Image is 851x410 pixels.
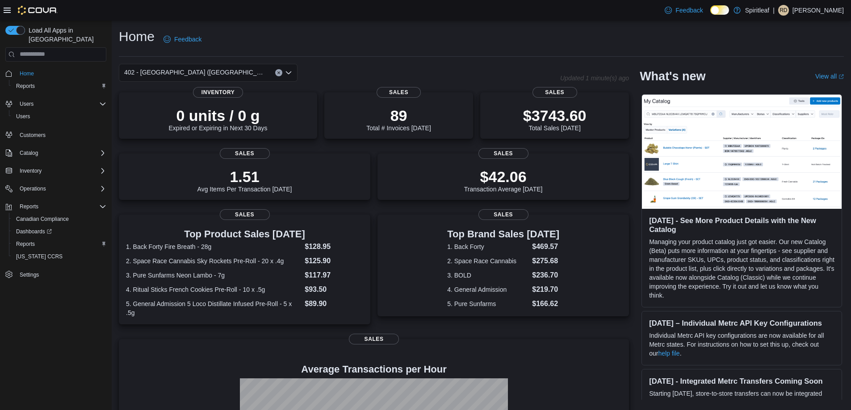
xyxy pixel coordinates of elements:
[13,239,106,249] span: Reports
[532,87,577,98] span: Sales
[649,216,834,234] h3: [DATE] - See More Product Details with the New Catalog
[20,167,42,174] span: Inventory
[20,149,38,157] span: Catalog
[9,225,110,238] a: Dashboards
[16,68,106,79] span: Home
[13,214,72,224] a: Canadian Compliance
[710,5,729,15] input: Dark Mode
[126,229,363,240] h3: Top Product Sales [DATE]
[464,168,543,193] div: Transaction Average [DATE]
[193,87,243,98] span: Inventory
[13,226,106,237] span: Dashboards
[20,271,39,278] span: Settings
[464,168,543,186] p: $42.06
[5,63,106,304] nav: Complex example
[126,285,301,294] dt: 4. Ritual Sticks French Cookies Pre-Roll - 10 x .5g
[13,214,106,224] span: Canadian Compliance
[16,129,106,140] span: Customers
[523,107,587,132] div: Total Sales [DATE]
[16,269,42,280] a: Settings
[2,67,110,80] button: Home
[16,166,106,176] span: Inventory
[694,399,721,406] a: Transfers
[16,228,52,235] span: Dashboards
[197,168,292,193] div: Avg Items Per Transaction [DATE]
[658,350,679,357] a: help file
[532,256,559,266] dd: $275.68
[20,100,34,108] span: Users
[9,110,110,123] button: Users
[780,5,787,16] span: RD
[16,83,35,90] span: Reports
[349,334,399,344] span: Sales
[745,5,769,16] p: Spiritleaf
[2,147,110,159] button: Catalog
[16,113,30,120] span: Users
[9,213,110,225] button: Canadian Compliance
[124,67,266,78] span: 402 - [GEOGRAPHIC_DATA] ([GEOGRAPHIC_DATA])
[16,68,38,79] a: Home
[20,203,38,210] span: Reports
[305,256,363,266] dd: $125.90
[16,183,106,194] span: Operations
[778,5,789,16] div: Ravi D
[169,107,268,124] p: 0 units / 0 g
[13,111,106,122] span: Users
[126,364,622,375] h4: Average Transactions per Hour
[16,148,42,158] button: Catalog
[447,229,559,240] h3: Top Brand Sales [DATE]
[13,226,55,237] a: Dashboards
[16,201,42,212] button: Reports
[675,6,703,15] span: Feedback
[532,284,559,295] dd: $219.70
[649,237,834,300] p: Managing your product catalog just got easier. Our new Catalog (Beta) puts more information at yo...
[792,5,844,16] p: [PERSON_NAME]
[16,130,49,141] a: Customers
[838,74,844,79] svg: External link
[523,107,587,124] p: $3743.60
[305,270,363,281] dd: $117.97
[447,257,528,265] dt: 2. Space Race Cannabis
[119,28,155,46] h1: Home
[9,80,110,92] button: Reports
[16,183,50,194] button: Operations
[366,107,431,124] p: 89
[661,1,706,19] a: Feedback
[126,257,301,265] dt: 2. Space Race Cannabis Sky Rockets Pre-Roll - 20 x .4g
[2,165,110,177] button: Inventory
[366,107,431,132] div: Total # Invoices [DATE]
[126,271,301,280] dt: 3. Pure Sunfarms Neon Lambo - 7g
[532,270,559,281] dd: $236.70
[2,128,110,141] button: Customers
[16,166,45,176] button: Inventory
[13,81,106,91] span: Reports
[815,73,844,80] a: View allExternal link
[16,253,63,260] span: [US_STATE] CCRS
[169,107,268,132] div: Expired or Expiring in Next 30 Days
[447,271,528,280] dt: 3. BOLD
[13,111,34,122] a: Users
[305,284,363,295] dd: $93.50
[220,148,270,159] span: Sales
[220,209,270,220] span: Sales
[16,99,106,109] span: Users
[285,69,292,76] button: Open list of options
[13,81,38,91] a: Reports
[160,30,205,48] a: Feedback
[2,200,110,213] button: Reports
[773,5,775,16] p: |
[2,268,110,281] button: Settings
[305,241,363,252] dd: $128.95
[275,69,282,76] button: Clear input
[532,241,559,252] dd: $469.57
[16,99,37,109] button: Users
[9,250,110,263] button: [US_STATE] CCRS
[20,185,46,192] span: Operations
[16,269,106,280] span: Settings
[447,285,528,294] dt: 4. General Admission
[126,242,301,251] dt: 1. Back Forty Fire Breath - 28g
[478,209,528,220] span: Sales
[13,251,106,262] span: Washington CCRS
[16,240,35,248] span: Reports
